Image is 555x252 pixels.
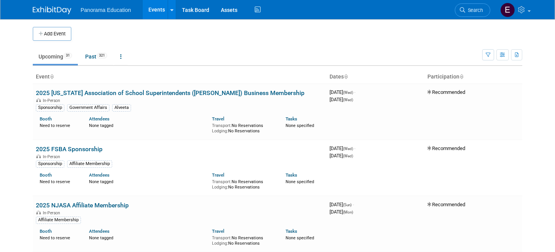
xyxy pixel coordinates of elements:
span: Search [465,7,483,13]
a: Past321 [79,49,113,64]
a: Sort by Participation Type [459,73,463,80]
th: Event [33,70,326,83]
a: Booth [40,229,52,234]
span: (Wed) [343,98,353,102]
th: Participation [424,70,522,83]
a: Travel [212,229,224,234]
a: Tasks [286,172,297,178]
a: Tasks [286,116,297,122]
a: Travel [212,116,224,122]
a: Sort by Event Name [50,73,54,80]
span: Transport: [212,235,232,240]
div: None tagged [89,234,206,241]
span: Lodging: [212,241,228,246]
span: [DATE] [330,145,355,151]
span: (Wed) [343,147,353,151]
div: Alveeta [112,104,131,111]
img: In-Person Event [36,210,41,214]
span: In-Person [43,210,62,215]
span: Lodging: [212,185,228,190]
div: No Reservations No Reservations [212,178,274,190]
span: - [354,89,355,95]
span: (Wed) [343,154,353,158]
span: Transport: [212,179,232,184]
a: Booth [40,172,52,178]
span: [DATE] [330,89,355,95]
span: - [353,202,354,207]
span: (Sun) [343,203,351,207]
button: Add Event [33,27,71,41]
a: Travel [212,172,224,178]
div: No Reservations No Reservations [212,122,274,134]
a: 2025 [US_STATE] Association of School Superintendents ([PERSON_NAME]) Business Membership [36,89,304,97]
span: - [354,145,355,151]
div: Affiliate Membership [67,160,112,167]
span: Panorama Education [81,7,131,13]
span: (Wed) [343,90,353,95]
div: None tagged [89,178,206,185]
img: External Events Calendar [500,3,515,17]
span: None specified [286,123,314,128]
a: 2025 NJASA Affiliate Membership [36,202,129,209]
a: Attendees [89,229,109,234]
div: None tagged [89,122,206,129]
a: Upcoming31 [33,49,78,64]
a: Attendees [89,116,109,122]
div: Affiliate Membership [36,217,81,224]
span: 31 [64,53,72,58]
div: Need to reserve [40,234,77,241]
a: Sort by Start Date [344,73,348,80]
span: None specified [286,235,314,240]
span: Recommended [427,145,465,151]
span: Recommended [427,202,465,207]
img: In-Person Event [36,154,41,158]
span: 321 [97,53,107,58]
span: Recommended [427,89,465,95]
span: [DATE] [330,97,353,102]
th: Dates [326,70,424,83]
a: Booth [40,116,52,122]
span: None specified [286,179,314,184]
img: ExhibitDay [33,7,71,14]
a: Search [455,3,490,17]
span: [DATE] [330,153,353,159]
div: Need to reserve [40,122,77,129]
div: Sponsorship [36,104,64,111]
span: In-Person [43,98,62,103]
span: In-Person [43,154,62,159]
div: Government Affairs [67,104,109,111]
a: Attendees [89,172,109,178]
img: In-Person Event [36,98,41,102]
a: Tasks [286,229,297,234]
span: [DATE] [330,202,354,207]
div: Need to reserve [40,178,77,185]
div: Sponsorship [36,160,64,167]
span: [DATE] [330,209,353,215]
span: Transport: [212,123,232,128]
div: No Reservations No Reservations [212,234,274,246]
a: 2025 FSBA Sponsorship [36,145,103,153]
span: (Mon) [343,210,353,214]
span: Lodging: [212,129,228,134]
